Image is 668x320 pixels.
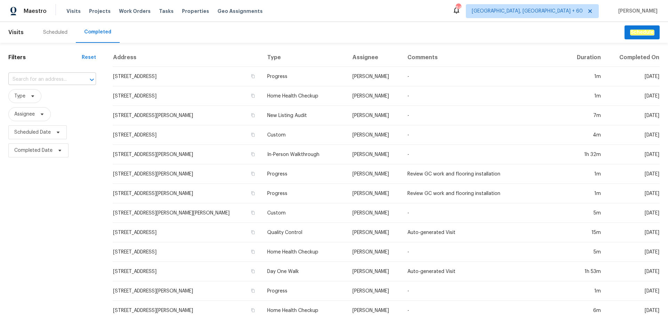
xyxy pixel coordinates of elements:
[606,67,660,86] td: [DATE]
[262,125,347,145] td: Custom
[606,262,660,281] td: [DATE]
[262,281,347,301] td: Progress
[250,307,256,313] button: Copy Address
[347,281,402,301] td: [PERSON_NAME]
[262,106,347,125] td: New Listing Audit
[89,8,111,15] span: Projects
[82,54,96,61] div: Reset
[262,145,347,164] td: In-Person Walkthrough
[250,112,256,118] button: Copy Address
[262,223,347,242] td: Quality Control
[66,8,81,15] span: Visits
[402,242,566,262] td: -
[347,223,402,242] td: [PERSON_NAME]
[625,25,660,40] button: Schedule
[24,8,47,15] span: Maestro
[347,164,402,184] td: [PERSON_NAME]
[14,129,51,136] span: Scheduled Date
[347,262,402,281] td: [PERSON_NAME]
[606,184,660,203] td: [DATE]
[566,281,607,301] td: 1m
[606,281,660,301] td: [DATE]
[8,74,77,85] input: Search for an address...
[472,8,583,15] span: [GEOGRAPHIC_DATA], [GEOGRAPHIC_DATA] + 60
[606,242,660,262] td: [DATE]
[566,67,607,86] td: 1m
[606,145,660,164] td: [DATE]
[250,73,256,79] button: Copy Address
[262,48,347,67] th: Type
[347,86,402,106] td: [PERSON_NAME]
[606,106,660,125] td: [DATE]
[119,8,151,15] span: Work Orders
[402,106,566,125] td: -
[262,203,347,223] td: Custom
[250,132,256,138] button: Copy Address
[347,48,402,67] th: Assignee
[347,184,402,203] td: [PERSON_NAME]
[113,86,262,106] td: [STREET_ADDRESS]
[14,93,25,100] span: Type
[347,125,402,145] td: [PERSON_NAME]
[14,147,53,154] span: Completed Date
[402,125,566,145] td: -
[402,281,566,301] td: -
[606,125,660,145] td: [DATE]
[615,8,658,15] span: [PERSON_NAME]
[402,86,566,106] td: -
[113,67,262,86] td: [STREET_ADDRESS]
[402,48,566,67] th: Comments
[402,67,566,86] td: -
[566,242,607,262] td: 5m
[87,75,97,85] button: Open
[113,164,262,184] td: [STREET_ADDRESS][PERSON_NAME]
[113,203,262,223] td: [STREET_ADDRESS][PERSON_NAME][PERSON_NAME]
[250,288,256,294] button: Copy Address
[250,171,256,177] button: Copy Address
[14,111,35,118] span: Assignee
[402,223,566,242] td: Auto-generated Visit
[8,54,82,61] h1: Filters
[606,86,660,106] td: [DATE]
[217,8,263,15] span: Geo Assignments
[113,48,262,67] th: Address
[402,164,566,184] td: Review GC work and flooring installation
[250,210,256,216] button: Copy Address
[8,25,24,40] span: Visits
[606,203,660,223] td: [DATE]
[113,281,262,301] td: [STREET_ADDRESS][PERSON_NAME]
[113,125,262,145] td: [STREET_ADDRESS]
[250,229,256,235] button: Copy Address
[566,262,607,281] td: 1h 53m
[566,125,607,145] td: 4m
[606,164,660,184] td: [DATE]
[566,145,607,164] td: 1h 32m
[347,145,402,164] td: [PERSON_NAME]
[250,151,256,157] button: Copy Address
[402,184,566,203] td: Review GC work and flooring installation
[43,29,67,36] div: Scheduled
[566,106,607,125] td: 7m
[566,86,607,106] td: 1m
[347,67,402,86] td: [PERSON_NAME]
[182,8,209,15] span: Properties
[456,4,461,11] div: 840
[606,48,660,67] th: Completed On
[630,30,654,35] em: Schedule
[250,190,256,196] button: Copy Address
[347,106,402,125] td: [PERSON_NAME]
[262,86,347,106] td: Home Health Checkup
[347,242,402,262] td: [PERSON_NAME]
[250,93,256,99] button: Copy Address
[566,203,607,223] td: 5m
[250,249,256,255] button: Copy Address
[113,223,262,242] td: [STREET_ADDRESS]
[250,268,256,274] button: Copy Address
[113,145,262,164] td: [STREET_ADDRESS][PERSON_NAME]
[566,184,607,203] td: 1m
[347,203,402,223] td: [PERSON_NAME]
[262,242,347,262] td: Home Health Checkup
[113,242,262,262] td: [STREET_ADDRESS]
[159,9,174,14] span: Tasks
[262,67,347,86] td: Progress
